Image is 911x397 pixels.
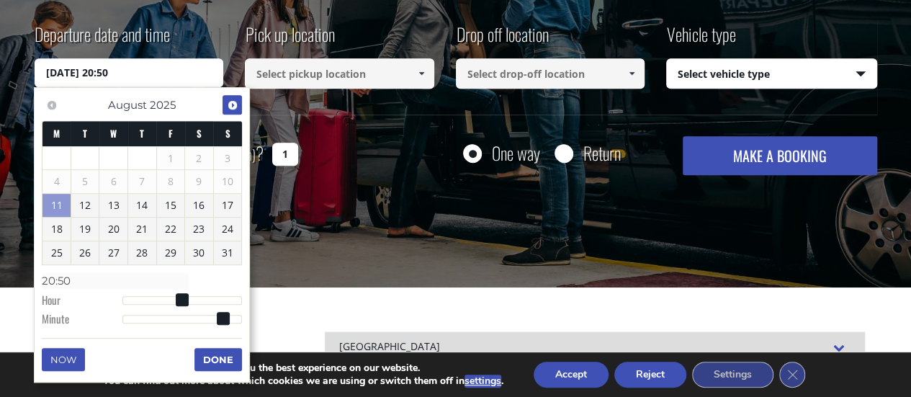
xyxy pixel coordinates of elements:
span: 7 [128,170,156,193]
button: Close GDPR Cookie Banner [779,362,805,388]
a: 18 [42,218,71,241]
span: Wednesday [110,126,117,140]
span: Saturday [197,126,202,140]
a: 20 [99,218,127,241]
a: 31 [214,241,242,264]
a: Show All Items [620,58,644,89]
a: 28 [128,241,156,264]
a: 14 [128,194,156,217]
button: Now [42,348,85,371]
label: Pick up location [245,22,335,58]
a: 27 [99,241,127,264]
a: 13 [99,194,127,217]
button: settings [465,375,501,388]
span: 9 [185,170,213,193]
a: 16 [185,194,213,217]
span: Monday [53,126,60,140]
p: You can find out more about which cookies we are using or switch them off in . [103,375,503,388]
span: August [108,98,147,112]
a: 29 [157,241,185,264]
a: 17 [214,194,242,217]
span: Previous [46,99,58,111]
button: Settings [692,362,773,388]
a: 23 [185,218,213,241]
a: 12 [71,194,99,217]
span: Select vehicle type [667,59,876,89]
span: 6 [99,170,127,193]
p: We are using cookies to give you the best experience on our website. [103,362,503,375]
span: 5 [71,170,99,193]
a: Next [223,95,242,115]
div: [GEOGRAPHIC_DATA] [325,331,865,363]
a: Previous [42,95,61,115]
input: Select drop-off location [456,58,645,89]
label: One way [492,144,540,162]
span: 4 [42,170,71,193]
a: 21 [128,218,156,241]
a: Show All Items [409,58,433,89]
a: 19 [71,218,99,241]
button: Reject [614,362,686,388]
label: Departure date and time [35,22,170,58]
dt: Minute [42,311,122,330]
button: Done [194,348,242,371]
span: 2025 [150,98,176,112]
a: 22 [157,218,185,241]
a: 26 [71,241,99,264]
span: Tuesday [83,126,87,140]
a: 25 [42,241,71,264]
label: Return [583,144,621,162]
a: 30 [185,241,213,264]
span: Sunday [225,126,230,140]
span: 10 [214,170,242,193]
label: Vehicle type [666,22,736,58]
span: 1 [157,147,185,170]
dt: Hour [42,293,122,311]
label: Drop off location [456,22,549,58]
span: Next [227,99,238,111]
button: Accept [534,362,609,388]
span: 3 [214,147,242,170]
a: 11 [42,194,71,217]
span: Friday [169,126,173,140]
a: 24 [214,218,242,241]
span: Thursday [140,126,144,140]
button: MAKE A BOOKING [683,136,876,175]
span: 8 [157,170,185,193]
span: 2 [185,147,213,170]
input: Select pickup location [245,58,434,89]
label: How many passengers ? [35,136,264,171]
a: 15 [157,194,185,217]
